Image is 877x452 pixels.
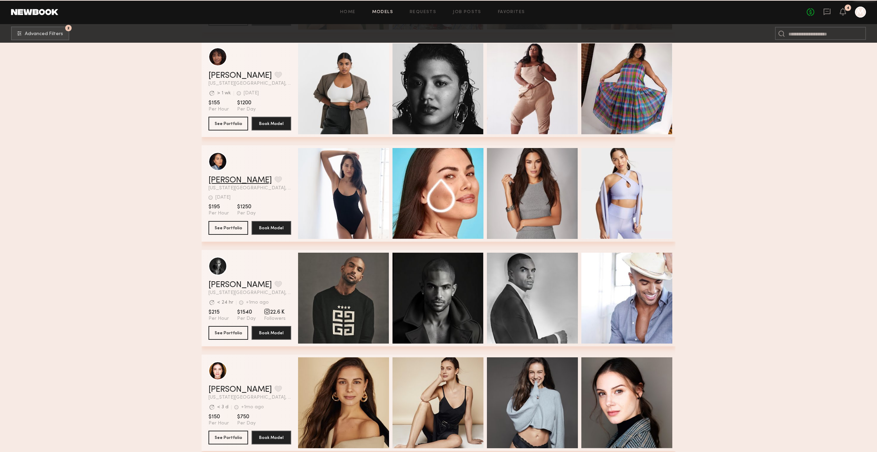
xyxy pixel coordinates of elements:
button: Book Model [252,326,291,340]
button: See Portfolio [208,431,248,444]
button: See Portfolio [208,117,248,130]
button: Book Model [252,221,291,235]
span: $195 [208,203,229,210]
span: Advanced Filters [25,32,63,36]
span: $1540 [237,309,256,316]
span: $1250 [237,203,256,210]
span: Per Hour [208,106,229,113]
a: [PERSON_NAME] [208,72,272,80]
div: < 24 hr [217,300,233,305]
a: M [855,7,866,18]
a: Models [372,10,393,14]
span: 22.6 K [264,309,286,316]
button: See Portfolio [208,221,248,235]
span: $750 [237,413,256,420]
span: $215 [208,309,229,316]
span: Per Day [237,106,256,113]
a: [PERSON_NAME] [208,176,272,185]
div: +1mo ago [246,300,269,305]
a: [PERSON_NAME] [208,386,272,394]
span: [US_STATE][GEOGRAPHIC_DATA], [GEOGRAPHIC_DATA] [208,81,291,86]
a: Favorites [498,10,525,14]
span: [US_STATE][GEOGRAPHIC_DATA], [GEOGRAPHIC_DATA] [208,395,291,400]
div: +1mo ago [241,405,264,410]
span: 2 [67,27,70,30]
button: Book Model [252,117,291,130]
span: Per Hour [208,420,229,427]
button: 2Advanced Filters [11,27,69,40]
span: Followers [264,316,286,322]
a: Job Posts [453,10,481,14]
button: See Portfolio [208,326,248,340]
span: Per Hour [208,210,229,217]
span: Per Day [237,316,256,322]
div: 4 [847,6,849,10]
span: [US_STATE][GEOGRAPHIC_DATA], [GEOGRAPHIC_DATA] [208,186,291,191]
a: Home [340,10,356,14]
a: [PERSON_NAME] [208,281,272,289]
span: Per Hour [208,316,229,322]
span: $150 [208,413,229,420]
div: < 3 d [217,405,228,410]
span: Per Day [237,420,256,427]
span: $155 [208,99,229,106]
span: [US_STATE][GEOGRAPHIC_DATA], [GEOGRAPHIC_DATA] [208,291,291,295]
button: Book Model [252,431,291,444]
span: Per Day [237,210,256,217]
div: > 1 wk [217,91,231,96]
div: [DATE] [215,195,231,200]
a: Requests [410,10,436,14]
span: $1200 [237,99,256,106]
div: [DATE] [244,91,259,96]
